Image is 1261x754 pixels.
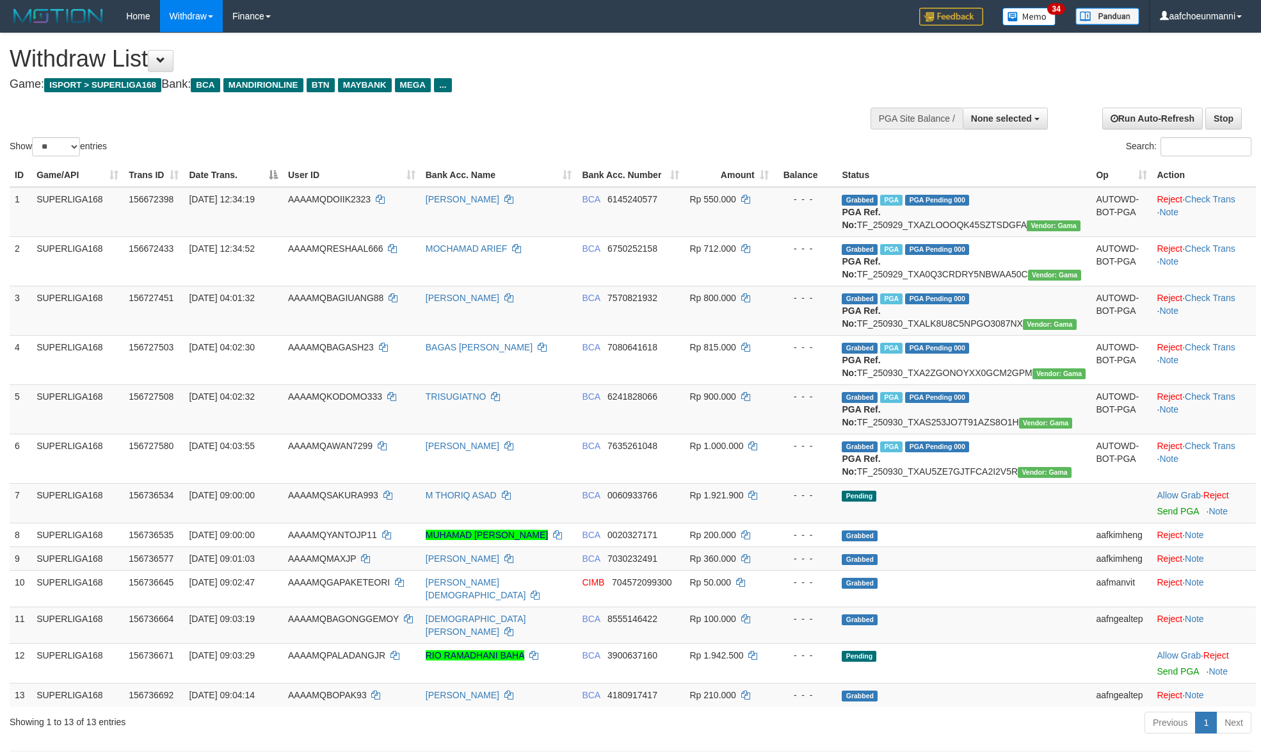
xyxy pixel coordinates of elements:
div: - - - [779,193,832,206]
td: SUPERLIGA168 [31,434,124,483]
span: BCA [582,441,600,451]
span: Marked by aafchoeunmanni [880,392,903,403]
a: M THORIQ ASAD [426,490,497,500]
td: SUPERLIGA168 [31,570,124,607]
select: Showentries [32,137,80,156]
th: Balance [774,163,837,187]
span: None selected [971,113,1032,124]
td: 13 [10,683,31,707]
span: [DATE] 09:03:19 [189,614,254,624]
a: [PERSON_NAME] [426,690,499,700]
span: 156736692 [129,690,173,700]
td: SUPERLIGA168 [31,546,124,570]
td: · · [1152,187,1257,237]
span: Grabbed [842,554,878,565]
span: Copy 0060933766 to clipboard [607,490,657,500]
div: - - - [779,649,832,662]
td: 8 [10,523,31,546]
td: aafmanvit [1091,570,1152,607]
a: Note [1209,666,1228,676]
th: Date Trans.: activate to sort column descending [184,163,283,187]
span: [DATE] 12:34:52 [189,243,254,254]
span: Copy 704572099300 to clipboard [612,577,671,587]
span: · [1157,490,1203,500]
span: [DATE] 04:01:32 [189,293,254,303]
span: PGA Pending [905,195,969,206]
td: · [1152,483,1257,523]
div: - - - [779,390,832,403]
a: [PERSON_NAME] [426,293,499,303]
span: 156736535 [129,530,173,540]
a: Run Auto-Refresh [1102,108,1203,129]
a: Note [1185,530,1204,540]
div: - - - [779,689,832,701]
a: Reject [1157,577,1183,587]
td: · [1152,683,1257,707]
span: Vendor URL: https://trx31.1velocity.biz [1018,467,1072,478]
td: · · [1152,434,1257,483]
span: AAAAMQAWAN7299 [288,441,373,451]
span: AAAAMQPALADANGJR [288,650,385,660]
td: 4 [10,335,31,384]
label: Show entries [10,137,107,156]
td: TF_250930_TXAS253JO7T91AZS8O1H [837,384,1091,434]
td: AUTOWD-BOT-PGA [1091,335,1152,384]
span: BCA [582,342,600,352]
td: · [1152,643,1257,683]
a: MOCHAMAD ARIEF [426,243,508,254]
th: Action [1152,163,1257,187]
a: TRISUGIATNO [426,391,486,402]
span: MANDIRIONLINE [223,78,303,92]
a: Previous [1145,712,1196,734]
a: Allow Grab [1157,490,1201,500]
span: Pending [842,651,876,662]
span: AAAAMQDOIIK2323 [288,194,371,204]
span: Rp 100.000 [689,614,735,624]
td: · · [1152,384,1257,434]
td: SUPERLIGA168 [31,643,124,683]
span: Rp 712.000 [689,243,735,254]
span: 156736577 [129,553,173,564]
a: Allow Grab [1157,650,1201,660]
div: - - - [779,552,832,565]
span: 156727508 [129,391,173,402]
div: - - - [779,489,832,502]
span: Grabbed [842,691,878,701]
a: Reject [1157,391,1183,402]
span: [DATE] 09:04:14 [189,690,254,700]
a: 1 [1195,712,1217,734]
div: Showing 1 to 13 of 13 entries [10,710,516,728]
a: Next [1216,712,1251,734]
a: Reject [1157,614,1183,624]
th: Game/API: activate to sort column ascending [31,163,124,187]
span: ... [434,78,451,92]
a: [PERSON_NAME] [426,441,499,451]
span: [DATE] 04:02:30 [189,342,254,352]
label: Search: [1126,137,1251,156]
div: - - - [779,341,832,354]
span: Marked by aafsoycanthlai [880,195,903,206]
a: Check Trans [1185,243,1235,254]
a: Stop [1205,108,1242,129]
span: Marked by aafsoycanthlai [880,244,903,255]
th: Bank Acc. Number: activate to sort column ascending [577,163,684,187]
span: PGA Pending [905,441,969,452]
a: Reject [1203,650,1229,660]
span: AAAAMQBAGASH23 [288,342,374,352]
div: - - - [779,242,832,255]
span: CIMB [582,577,604,587]
td: · · [1152,335,1257,384]
h4: Game: Bank: [10,78,828,91]
span: [DATE] 09:03:29 [189,650,254,660]
td: · · [1152,286,1257,335]
b: PGA Ref. No: [842,404,880,427]
span: AAAAMQBAGIUANG88 [288,293,383,303]
span: Grabbed [842,530,878,541]
div: - - - [779,439,832,452]
b: PGA Ref. No: [842,207,880,230]
span: PGA Pending [905,392,969,403]
span: AAAAMQRESHAAL666 [288,243,383,254]
td: SUPERLIGA168 [31,683,124,707]
span: Vendor URL: https://trx31.1velocity.biz [1028,270,1082,281]
td: TF_250930_TXAU5ZE7GJTFCA2I2V5R [837,434,1091,483]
